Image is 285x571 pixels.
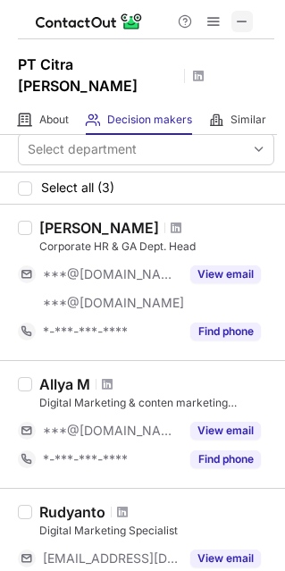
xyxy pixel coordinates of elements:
[107,113,192,127] span: Decision makers
[43,295,184,311] span: ***@[DOMAIN_NAME]
[36,11,143,32] img: ContactOut v5.3.10
[39,113,69,127] span: About
[190,422,261,440] button: Reveal Button
[43,423,180,439] span: ***@[DOMAIN_NAME]
[39,375,90,393] div: Allya M
[43,266,180,282] span: ***@[DOMAIN_NAME]
[39,219,159,237] div: [PERSON_NAME]
[39,523,274,539] div: Digital Marketing Specialist
[18,54,179,97] h1: PT Citra [PERSON_NAME]
[43,550,180,567] span: [EMAIL_ADDRESS][DOMAIN_NAME]
[190,323,261,340] button: Reveal Button
[190,450,261,468] button: Reveal Button
[190,550,261,567] button: Reveal Button
[41,181,114,195] span: Select all (3)
[39,395,274,411] div: Digital Marketing & conten marketing specialist
[39,239,274,255] div: Corporate HR & GA Dept. Head
[28,140,137,158] div: Select department
[231,113,266,127] span: Similar
[39,503,105,521] div: Rudyanto
[190,265,261,283] button: Reveal Button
